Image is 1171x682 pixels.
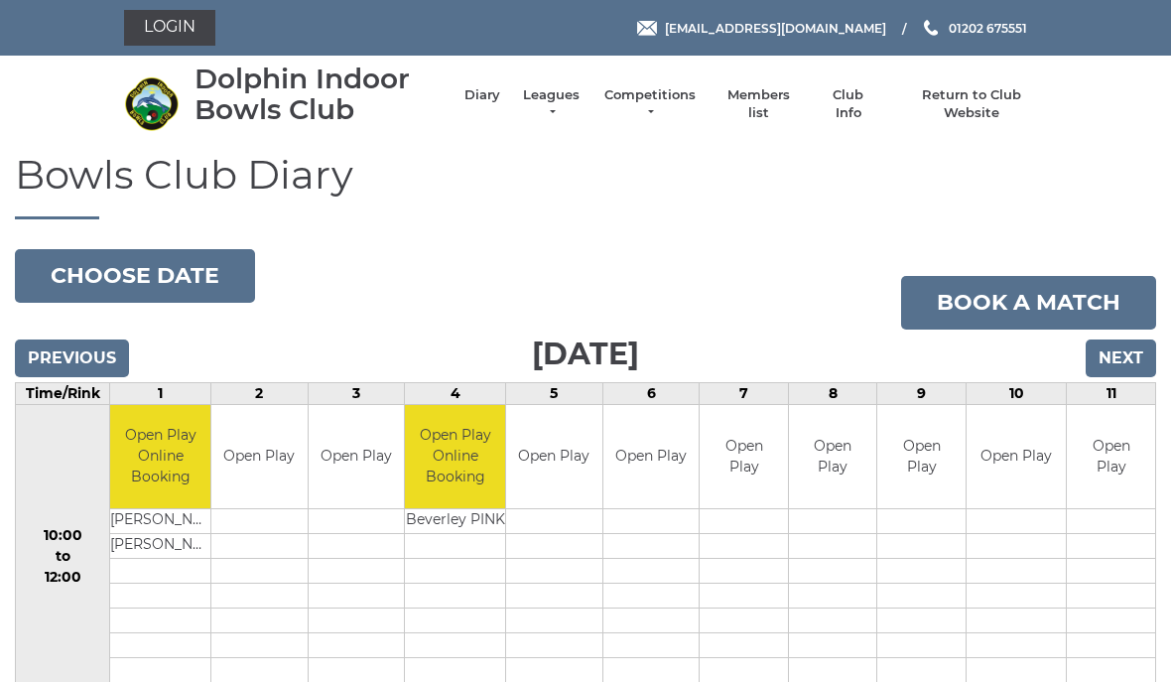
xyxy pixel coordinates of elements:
td: 3 [308,382,405,404]
input: Previous [15,340,129,377]
a: Login [124,10,215,46]
td: Time/Rink [16,382,110,404]
input: Next [1086,340,1156,377]
td: 2 [210,382,308,404]
a: Phone us 01202 675551 [921,19,1027,38]
td: 9 [877,382,967,404]
a: Diary [464,86,500,104]
td: Open Play [877,405,966,509]
a: Competitions [602,86,698,122]
a: Email [EMAIL_ADDRESS][DOMAIN_NAME] [637,19,886,38]
a: Return to Club Website [897,86,1047,122]
td: 1 [110,382,210,404]
td: 7 [700,382,789,404]
td: [PERSON_NAME] [110,534,210,559]
td: 8 [788,382,877,404]
td: Open Play [211,405,308,509]
a: Leagues [520,86,583,122]
td: Open Play [700,405,788,509]
button: Choose date [15,249,255,303]
td: 11 [1067,382,1156,404]
td: 4 [405,382,505,404]
td: Open Play Online Booking [110,405,210,509]
td: 5 [505,382,602,404]
td: Open Play [603,405,700,509]
td: 10 [966,382,1066,404]
img: Dolphin Indoor Bowls Club [124,76,179,131]
td: Open Play [1067,405,1155,509]
td: Open Play [967,405,1066,509]
img: Phone us [924,20,938,36]
span: [EMAIL_ADDRESS][DOMAIN_NAME] [665,20,886,35]
td: Beverley PINK [405,509,504,534]
td: Open Play [506,405,602,509]
td: Open Play [309,405,405,509]
img: Email [637,21,657,36]
td: [PERSON_NAME] [110,509,210,534]
span: 01202 675551 [949,20,1027,35]
td: Open Play [789,405,877,509]
div: Dolphin Indoor Bowls Club [195,64,445,125]
a: Members list [716,86,799,122]
h1: Bowls Club Diary [15,153,1156,219]
a: Club Info [820,86,877,122]
a: Book a match [901,276,1156,330]
td: 6 [602,382,700,404]
td: Open Play Online Booking [405,405,504,509]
